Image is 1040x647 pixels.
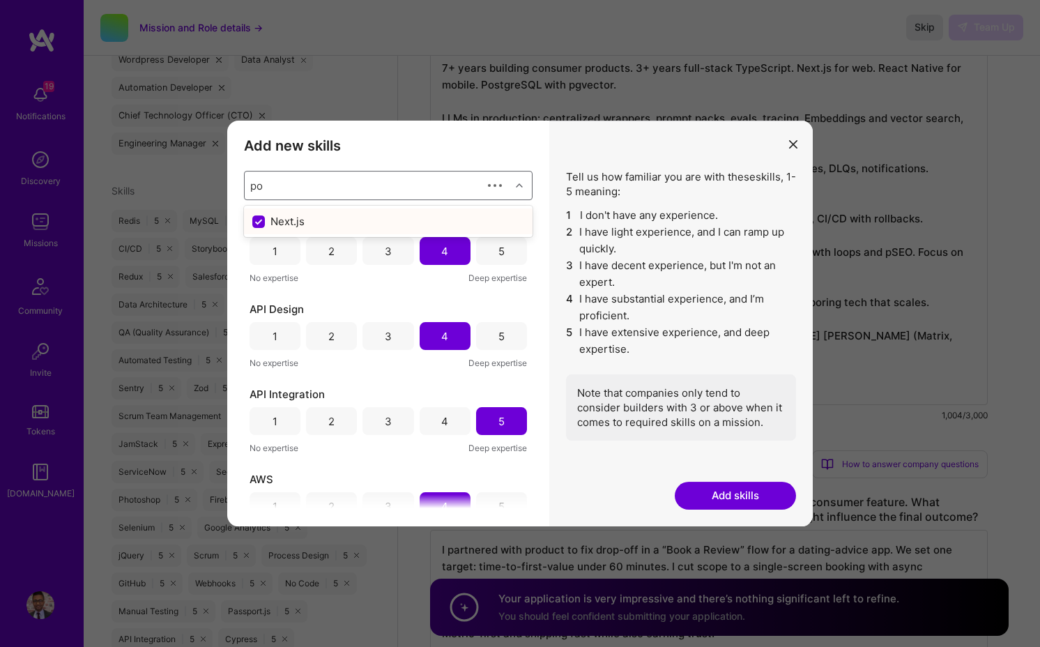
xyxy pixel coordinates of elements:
div: 2 [328,329,335,344]
div: 3 [385,244,392,259]
div: 1 [273,414,277,429]
span: 2 [566,224,574,257]
li: I have light experience, and I can ramp up quickly. [566,224,796,257]
span: No expertise [250,271,298,285]
div: 4 [441,414,448,429]
div: 5 [498,329,505,344]
div: Note that companies only tend to consider builders with 3 or above when it comes to required skil... [566,374,796,441]
span: Deep expertise [468,356,527,370]
div: 2 [328,244,335,259]
i: icon Close [789,140,797,149]
div: 2 [328,414,335,429]
li: I have substantial experience, and I’m proficient. [566,291,796,324]
span: 1 [566,207,574,224]
div: Next.js [252,214,524,229]
span: 5 [566,324,574,358]
div: 4 [441,329,448,344]
h3: Add new skills [244,137,533,154]
div: 1 [273,329,277,344]
button: Add skills [675,482,796,510]
span: AWS [250,472,273,487]
div: 1 [273,499,277,514]
span: Deep expertise [468,441,527,455]
div: 1 [273,244,277,259]
span: No expertise [250,356,298,370]
div: 5 [498,499,505,514]
div: 2 [328,499,335,514]
div: 5 [498,244,505,259]
div: 3 [385,414,392,429]
li: I don't have any experience. [566,207,796,224]
li: I have decent experience, but I'm not an expert. [566,257,796,291]
div: 5 [498,414,505,429]
span: 3 [566,257,574,291]
li: I have extensive experience, and deep expertise. [566,324,796,358]
div: Tell us how familiar you are with these skills , 1-5 meaning: [566,169,796,441]
div: 4 [441,499,448,514]
div: 4 [441,244,448,259]
span: API Integration [250,387,325,402]
div: 3 [385,329,392,344]
span: API Design [250,302,304,317]
span: 4 [566,291,574,324]
div: 3 [385,499,392,514]
div: modal [227,121,813,526]
i: icon Chevron [516,182,523,189]
span: Deep expertise [468,271,527,285]
span: No expertise [250,441,298,455]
